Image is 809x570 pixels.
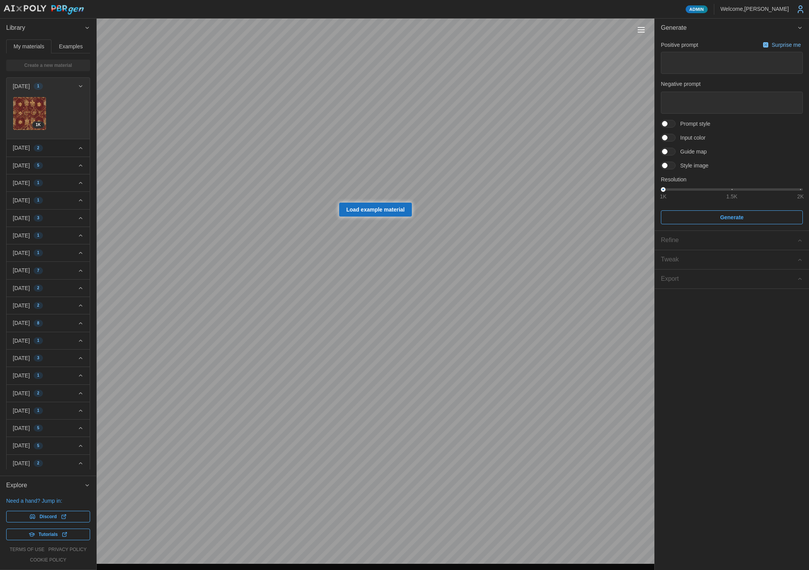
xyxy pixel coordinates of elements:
p: [DATE] [13,302,30,309]
span: Library [6,19,84,38]
img: AIxPoly PBRgen [3,5,84,15]
span: Load example material [346,203,405,216]
a: privacy policy [48,546,87,553]
p: [DATE] [13,284,30,292]
p: [DATE] [13,249,30,257]
button: Generate [661,210,803,224]
button: Toggle viewport controls [636,24,647,35]
button: [DATE]3 [7,210,90,227]
a: Discord [6,511,90,522]
p: [DATE] [13,372,30,379]
span: Guide map [676,148,707,155]
a: cookie policy [30,557,66,563]
span: Generate [720,211,744,224]
span: 5 [37,162,39,169]
button: [DATE]1 [7,227,90,244]
div: Generate [655,38,809,231]
button: [DATE]2 [7,139,90,156]
span: Tutorials [39,529,58,540]
p: [DATE] [13,424,30,432]
span: Tweak [661,250,797,269]
span: Generate [661,19,797,38]
span: Explore [6,476,84,495]
p: [DATE] [13,319,30,327]
button: [DATE]5 [7,437,90,454]
span: 1 K [36,122,41,128]
p: [DATE] [13,266,30,274]
button: [DATE]2 [7,455,90,472]
span: 1 [37,338,39,344]
button: [DATE]7 [7,262,90,279]
button: [DATE]1 [7,174,90,191]
button: [DATE]3 [7,350,90,367]
span: 1 [37,232,39,239]
span: My materials [14,44,44,49]
button: [DATE]1 [7,367,90,384]
p: [DATE] [13,162,30,169]
span: Examples [59,44,83,49]
p: [DATE] [13,179,30,187]
span: 1 [37,250,39,256]
p: [DATE] [13,337,30,345]
span: Discord [39,511,57,522]
button: Tweak [655,250,809,269]
span: 5 [37,425,39,431]
button: [DATE]1 [7,332,90,349]
span: 8 [37,320,39,326]
p: [DATE] [13,82,30,90]
span: 1 [37,83,39,89]
button: [DATE]1 [7,244,90,261]
span: Prompt style [676,120,710,128]
span: 2 [37,285,39,291]
span: 2 [37,390,39,396]
p: Need a hand? Jump in: [6,497,90,505]
p: Welcome, [PERSON_NAME] [720,5,789,13]
button: [DATE]1 [7,78,90,95]
p: Positive prompt [661,41,698,49]
p: [DATE] [13,214,30,222]
span: 3 [37,355,39,361]
p: [DATE] [13,389,30,397]
button: Surprise me [761,39,803,50]
p: [DATE] [13,442,30,449]
button: [DATE]2 [7,280,90,297]
span: Refine [661,231,797,250]
span: 1 [37,372,39,379]
span: 1 [37,180,39,186]
div: [DATE]1 [7,95,90,139]
span: 3 [37,215,39,221]
button: Generate [655,19,809,38]
button: [DATE]2 [7,297,90,314]
p: Negative prompt [661,80,803,88]
p: Resolution [661,176,803,183]
button: [DATE]1 [7,192,90,209]
a: Load example material [339,203,412,217]
span: Create a new material [24,60,72,71]
button: [DATE]8 [7,314,90,331]
span: 7 [37,268,39,274]
span: Style image [676,162,708,169]
p: [DATE] [13,196,30,204]
a: Create a new material [6,60,90,71]
span: 2 [37,145,39,151]
span: 2 [37,460,39,466]
a: Tutorials [6,529,90,540]
span: Input color [676,134,705,142]
span: 2 [37,302,39,309]
p: [DATE] [13,144,30,152]
button: [DATE]2 [7,385,90,402]
span: Admin [690,6,704,13]
span: 1 [37,408,39,414]
button: [DATE]5 [7,157,90,174]
p: Surprise me [772,41,802,49]
button: [DATE]1 [7,402,90,419]
p: [DATE] [13,459,30,467]
a: terms of use [10,546,44,553]
p: [DATE] [13,407,30,415]
p: [DATE] [13,354,30,362]
button: Export [655,270,809,288]
img: OXKDsdk9LHHRL9XFXMLr [13,97,46,130]
button: Refine [655,231,809,250]
a: OXKDsdk9LHHRL9XFXMLr1K [13,97,46,130]
span: Export [661,270,797,288]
